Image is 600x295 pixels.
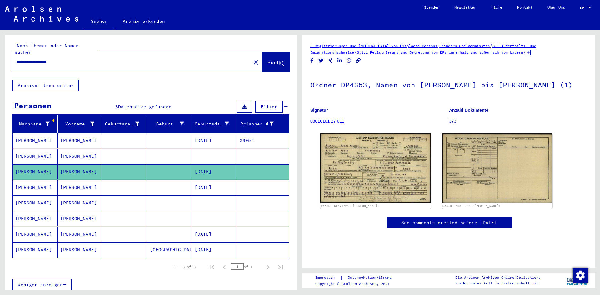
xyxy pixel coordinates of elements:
[309,57,315,65] button: Share on Facebook
[118,104,172,110] span: Datensätze gefunden
[252,59,260,66] mat-icon: close
[14,100,52,111] div: Personen
[13,133,58,148] mat-cell: [PERSON_NAME]
[267,59,283,66] span: Suche
[192,133,237,148] mat-cell: [DATE]
[58,180,103,195] mat-cell: [PERSON_NAME]
[337,57,343,65] button: Share on LinkedIn
[58,115,103,133] mat-header-cell: Vorname
[58,164,103,179] mat-cell: [PERSON_NAME]
[13,149,58,164] mat-cell: [PERSON_NAME]
[115,14,172,29] a: Archiv erkunden
[115,104,118,110] span: 8
[105,121,139,127] div: Geburtsname
[12,80,79,91] button: Archival tree units
[13,164,58,179] mat-cell: [PERSON_NAME]
[401,219,497,226] a: See comments created before [DATE]
[274,261,287,273] button: Last page
[449,118,587,125] p: 373
[5,6,78,22] img: Arolsen_neg.svg
[357,50,523,55] a: 3.1.1 Registrierung und Betreuung von DPs innerhalb und außerhalb von Lagern
[523,49,526,55] span: /
[442,204,501,208] a: DocID: 69571704 ([PERSON_NAME])
[237,115,289,133] mat-header-cell: Prisoner #
[150,119,192,129] div: Geburt‏
[13,180,58,195] mat-cell: [PERSON_NAME]
[218,261,231,273] button: Previous page
[15,121,50,127] div: Nachname
[13,195,58,211] mat-cell: [PERSON_NAME]
[13,211,58,226] mat-cell: [PERSON_NAME]
[255,101,283,113] button: Filter
[13,242,58,258] mat-cell: [PERSON_NAME]
[192,180,237,195] mat-cell: [DATE]
[310,119,344,124] a: 03010101 27 011
[58,149,103,164] mat-cell: [PERSON_NAME]
[310,43,490,48] a: 3 Registrierungen und [MEDICAL_DATA] von Displaced Persons, Kindern und Vermissten
[320,133,431,203] img: 001.jpg
[15,43,79,55] mat-label: Nach Themen oder Namen suchen
[150,121,184,127] div: Geburt‏
[13,115,58,133] mat-header-cell: Nachname
[250,56,262,68] button: Clear
[105,119,147,129] div: Geburtsname
[315,274,340,281] a: Impressum
[147,115,192,133] mat-header-cell: Geburt‏
[13,227,58,242] mat-cell: [PERSON_NAME]
[18,282,63,288] span: Weniger anzeigen
[192,242,237,258] mat-cell: [DATE]
[572,268,587,283] div: Zustimmung ändern
[60,121,95,127] div: Vorname
[490,43,492,48] span: /
[354,49,357,55] span: /
[310,71,587,98] h1: Ordner DP4353, Namen von [PERSON_NAME] bis [PERSON_NAME] (1)
[102,115,147,133] mat-header-cell: Geburtsname
[58,227,103,242] mat-cell: [PERSON_NAME]
[449,108,488,113] b: Anzahl Dokumente
[455,275,541,280] p: Die Arolsen Archives Online-Collections
[442,133,553,203] img: 002.jpg
[573,268,588,283] img: Zustimmung ändern
[262,261,274,273] button: Next page
[327,57,334,65] button: Share on Xing
[60,119,102,129] div: Vorname
[343,274,399,281] a: Datenschutzerklärung
[565,273,589,288] img: yv_logo.png
[455,280,541,286] p: wurden entwickelt in Partnerschaft mit
[240,121,274,127] div: Prisoner #
[83,14,115,30] a: Suchen
[147,242,192,258] mat-cell: [GEOGRAPHIC_DATA]
[195,119,237,129] div: Geburtsdatum
[580,6,587,10] span: DE
[58,133,103,148] mat-cell: [PERSON_NAME]
[231,264,262,270] div: of 1
[261,104,277,110] span: Filter
[192,227,237,242] mat-cell: [DATE]
[237,133,289,148] mat-cell: 38957
[321,204,379,208] a: DocID: 69571704 ([PERSON_NAME])
[195,121,229,127] div: Geburtsdatum
[12,279,72,291] button: Weniger anzeigen
[174,264,196,270] div: 1 – 8 of 8
[15,119,57,129] div: Nachname
[318,57,324,65] button: Share on Twitter
[192,164,237,179] mat-cell: [DATE]
[58,195,103,211] mat-cell: [PERSON_NAME]
[192,115,237,133] mat-header-cell: Geburtsdatum
[206,261,218,273] button: First page
[58,211,103,226] mat-cell: [PERSON_NAME]
[315,274,399,281] div: |
[58,242,103,258] mat-cell: [PERSON_NAME]
[240,119,282,129] div: Prisoner #
[315,281,399,287] p: Copyright © Arolsen Archives, 2021
[346,57,352,65] button: Share on WhatsApp
[262,52,290,72] button: Suche
[310,108,328,113] b: Signatur
[355,57,362,65] button: Copy link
